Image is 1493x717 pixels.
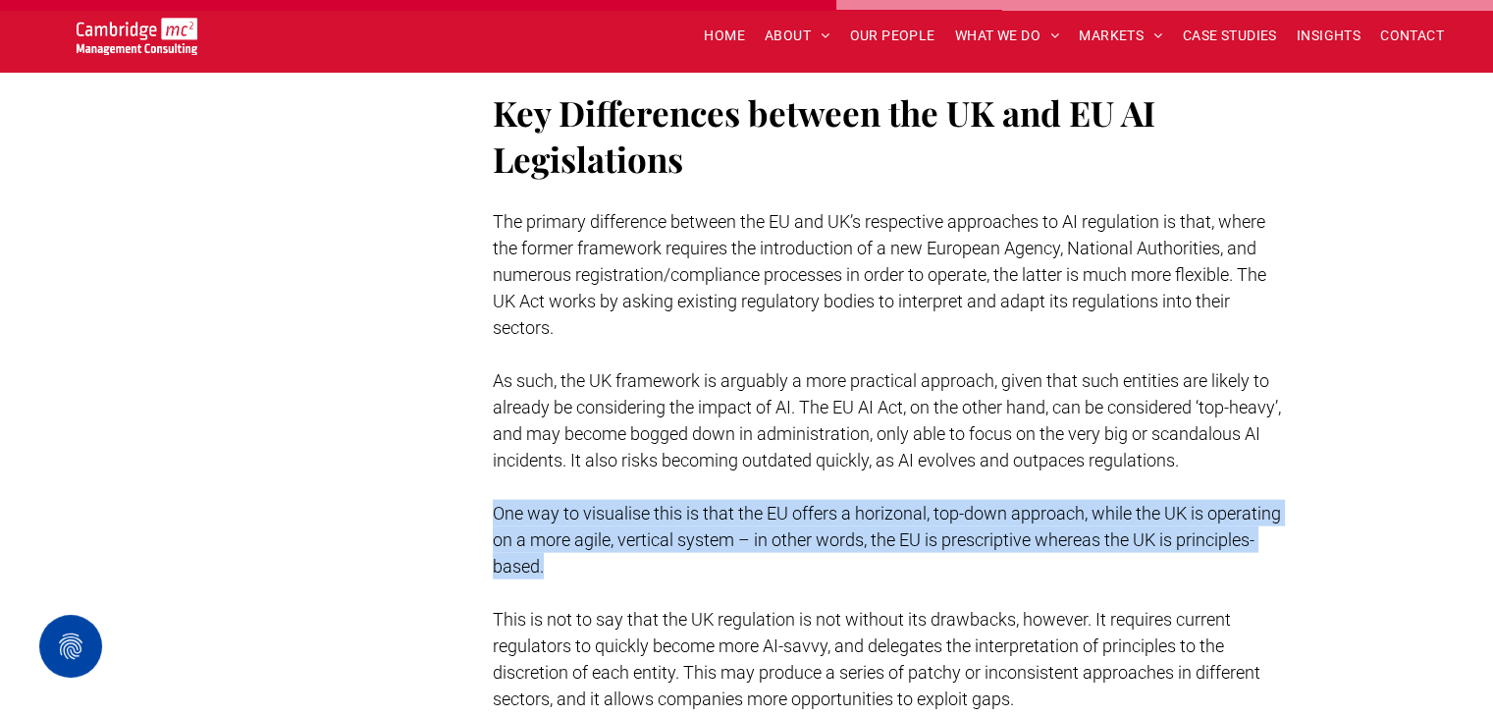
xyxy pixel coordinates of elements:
span: Key Differences between the UK and EU AI Legislations [493,89,1155,182]
span: The primary difference between the EU and UK’s respective approaches to AI regulation is that, wh... [493,211,1266,338]
img: Go to Homepage [77,18,197,55]
span: This is not to say that the UK regulation is not without its drawbacks, however. It requires curr... [493,609,1260,709]
a: WHAT WE DO [945,21,1070,51]
a: ABOUT [755,21,840,51]
a: MARKETS [1069,21,1172,51]
a: INSIGHTS [1287,21,1370,51]
a: HOME [694,21,755,51]
span: One way to visualise this is that the EU offers a horizonal, top-down approach, while the UK is o... [493,503,1281,577]
a: CONTACT [1370,21,1454,51]
a: Your Business Transformed | Cambridge Management Consulting [77,21,197,41]
span: As such, the UK framework is arguably a more practical approach, given that such entities are lik... [493,370,1281,470]
a: CASE STUDIES [1173,21,1287,51]
a: OUR PEOPLE [839,21,944,51]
